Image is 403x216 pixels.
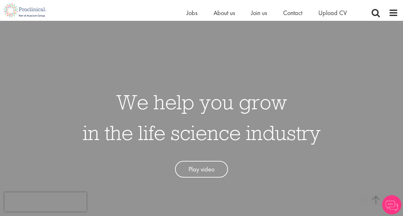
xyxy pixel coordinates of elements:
a: Upload CV [318,9,347,17]
h1: We help you grow in the life science industry [83,87,321,148]
a: Join us [251,9,267,17]
a: Play video [175,161,228,178]
a: Contact [283,9,302,17]
a: About us [214,9,235,17]
img: Chatbot [382,195,401,214]
a: Jobs [187,9,197,17]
